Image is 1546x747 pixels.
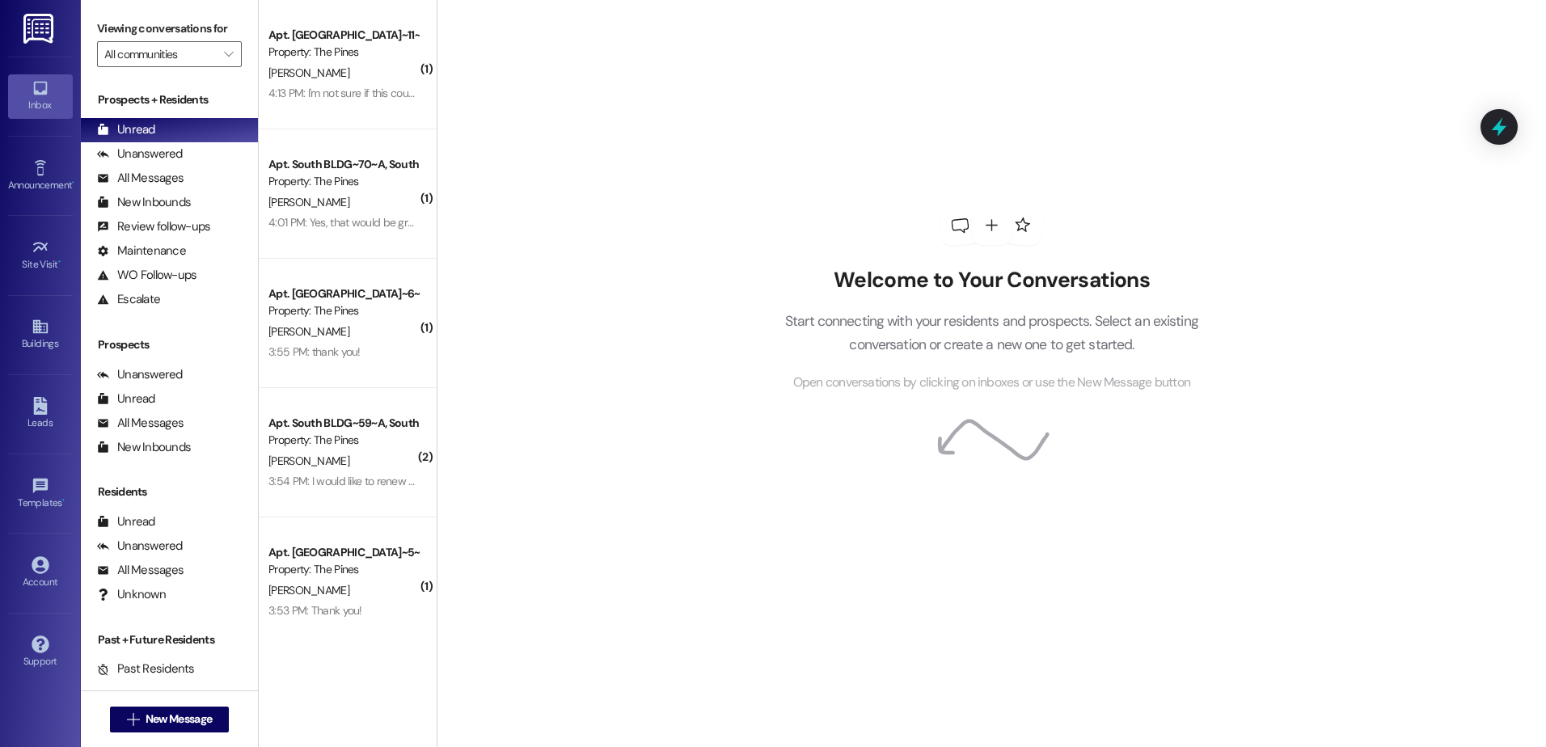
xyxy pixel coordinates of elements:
[97,146,183,162] div: Unanswered
[97,267,196,284] div: WO Follow-ups
[268,324,349,339] span: [PERSON_NAME]
[8,313,73,357] a: Buildings
[268,215,425,230] div: 4:01 PM: Yes, that would be great!
[81,336,258,353] div: Prospects
[72,177,74,188] span: •
[8,392,73,436] a: Leads
[97,562,184,579] div: All Messages
[97,243,186,260] div: Maintenance
[81,631,258,648] div: Past + Future Residents
[268,65,349,80] span: [PERSON_NAME]
[268,285,418,302] div: Apt. [GEOGRAPHIC_DATA]~6~A, North BLDG (Women's) The Pines
[58,256,61,268] span: •
[268,583,349,597] span: [PERSON_NAME]
[97,16,242,41] label: Viewing conversations for
[97,291,160,308] div: Escalate
[268,415,418,432] div: Apt. South BLDG~59~A, South BLDG (Men's) The Pines
[23,14,57,44] img: ResiDesk Logo
[146,711,212,728] span: New Message
[268,344,361,359] div: 3:55 PM: thank you!
[81,91,258,108] div: Prospects + Residents
[224,48,233,61] i: 
[104,41,216,67] input: All communities
[760,310,1223,356] p: Start connecting with your residents and prospects. Select an existing conversation or create a n...
[760,268,1223,293] h2: Welcome to Your Conversations
[268,195,349,209] span: [PERSON_NAME]
[8,234,73,277] a: Site Visit •
[8,74,73,118] a: Inbox
[268,432,418,449] div: Property: The Pines
[268,86,1162,100] div: 4:13 PM: I'm not sure if this counts, since you're doing it for the Fall, but either way, I would...
[268,302,418,319] div: Property: The Pines
[110,707,230,732] button: New Message
[97,390,155,407] div: Unread
[62,495,65,506] span: •
[97,121,155,138] div: Unread
[793,373,1190,393] span: Open conversations by clicking on inboxes or use the New Message button
[8,551,73,595] a: Account
[97,415,184,432] div: All Messages
[97,538,183,555] div: Unanswered
[97,366,183,383] div: Unanswered
[268,544,418,561] div: Apt. [GEOGRAPHIC_DATA]~5~B, North BLDG (Women's) The Pines
[97,194,191,211] div: New Inbounds
[268,173,418,190] div: Property: The Pines
[268,44,418,61] div: Property: The Pines
[268,454,349,468] span: [PERSON_NAME]
[268,561,418,578] div: Property: The Pines
[127,713,139,726] i: 
[97,218,210,235] div: Review follow-ups
[97,513,155,530] div: Unread
[81,483,258,500] div: Residents
[97,586,166,603] div: Unknown
[97,660,195,677] div: Past Residents
[97,439,191,456] div: New Inbounds
[97,170,184,187] div: All Messages
[8,631,73,674] a: Support
[268,156,418,173] div: Apt. South BLDG~70~A, South BLDG (Men's) The Pines
[268,474,532,488] div: 3:54 PM: I would like to renew for spring and possibly fall
[8,472,73,516] a: Templates •
[268,603,362,618] div: 3:53 PM: Thank you!
[268,27,418,44] div: Apt. [GEOGRAPHIC_DATA]~11~B, [GEOGRAPHIC_DATA] (Women's) The Pines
